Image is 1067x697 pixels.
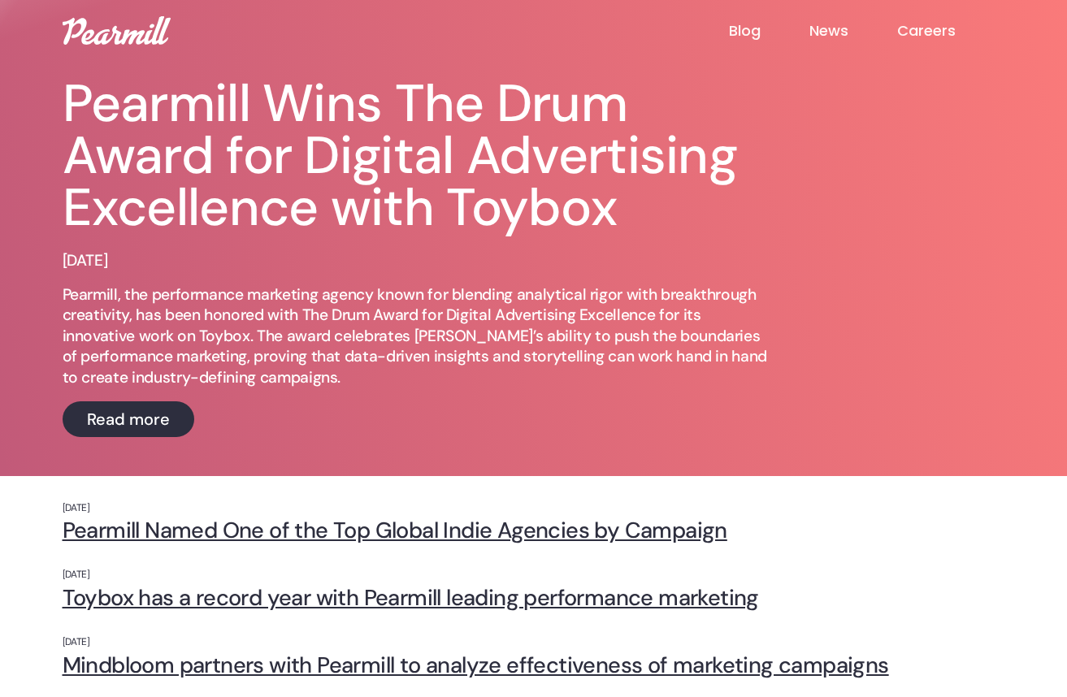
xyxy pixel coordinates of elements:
[63,585,1005,610] a: Toybox has a record year with Pearmill leading performance marketing
[63,284,778,388] p: Pearmill, the performance marketing agency known for blending analytical rigor with breakthrough ...
[63,569,1005,582] p: [DATE]
[63,517,1005,543] a: Pearmill Named One of the Top Global Indie Agencies by Campaign
[809,21,897,41] a: News
[63,502,1005,515] p: [DATE]
[897,21,1004,41] a: Careers
[63,250,108,271] p: [DATE]
[63,16,171,45] img: Pearmill logo
[63,401,194,437] a: Read more
[63,78,778,234] h1: Pearmill Wins The Drum Award for Digital Advertising Excellence with Toybox
[729,21,809,41] a: Blog
[63,636,1005,649] p: [DATE]
[63,652,1005,678] a: Mindbloom partners with Pearmill to analyze effectiveness of marketing campaigns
